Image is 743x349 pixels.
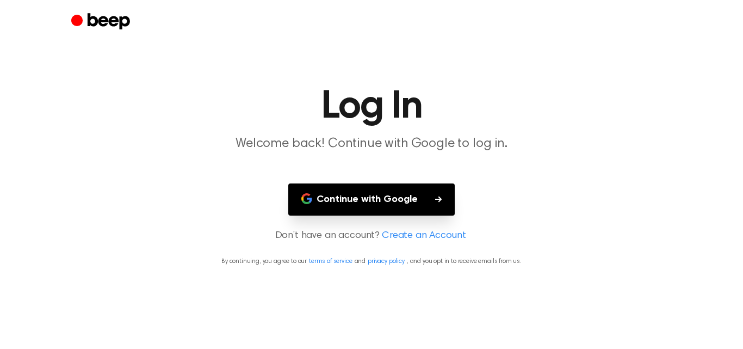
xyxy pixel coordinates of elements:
p: By continuing, you agree to our and , and you opt in to receive emails from us. [13,256,730,266]
a: Create an Account [382,229,466,243]
p: Don’t have an account? [13,229,730,243]
a: terms of service [309,258,352,265]
h1: Log In [93,87,650,126]
a: privacy policy [368,258,405,265]
button: Continue with Google [288,183,455,216]
a: Beep [71,11,133,33]
p: Welcome back! Continue with Google to log in. [163,135,580,153]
